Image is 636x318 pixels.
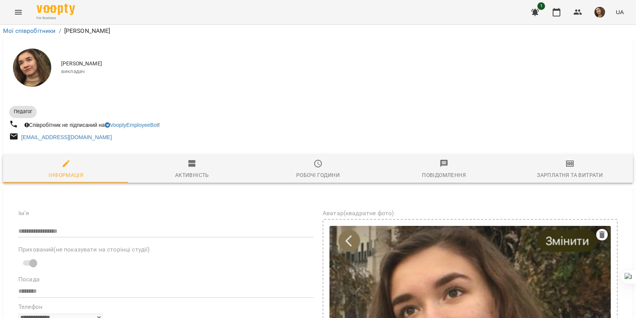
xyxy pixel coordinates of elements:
label: Аватар(квадратне фото) [323,210,618,216]
p: [PERSON_NAME] [64,26,110,36]
div: Активність [175,170,209,180]
li: / [59,26,61,36]
div: Зарплатня та Витрати [537,170,603,180]
a: VooptyEmployeeBot [105,122,158,128]
img: e02786069a979debee2ecc2f3beb162c.jpeg [594,7,605,18]
label: Посада [18,276,313,282]
span: [PERSON_NAME] [61,60,627,68]
a: [EMAIL_ADDRESS][DOMAIN_NAME] [21,134,112,140]
div: Співробітник не підписаний на ! [23,120,161,130]
button: UA [613,5,627,19]
label: Прихований(не показувати на сторінці студії) [18,247,313,253]
span: викладач [61,68,627,75]
img: Voopty Logo [37,4,75,15]
span: UA [616,8,624,16]
img: Анастасія Іванова [13,49,51,87]
nav: breadcrumb [3,26,633,36]
span: For Business [37,16,75,21]
a: Мої співробітники [3,27,56,34]
span: Педагог [9,108,37,115]
label: Ім'я [18,210,313,216]
button: Menu [9,3,28,21]
span: 1 [537,2,545,10]
div: Інформація [49,170,83,180]
label: Телефон [18,304,313,310]
div: Повідомлення [422,170,466,180]
div: Робочі години [296,170,340,180]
